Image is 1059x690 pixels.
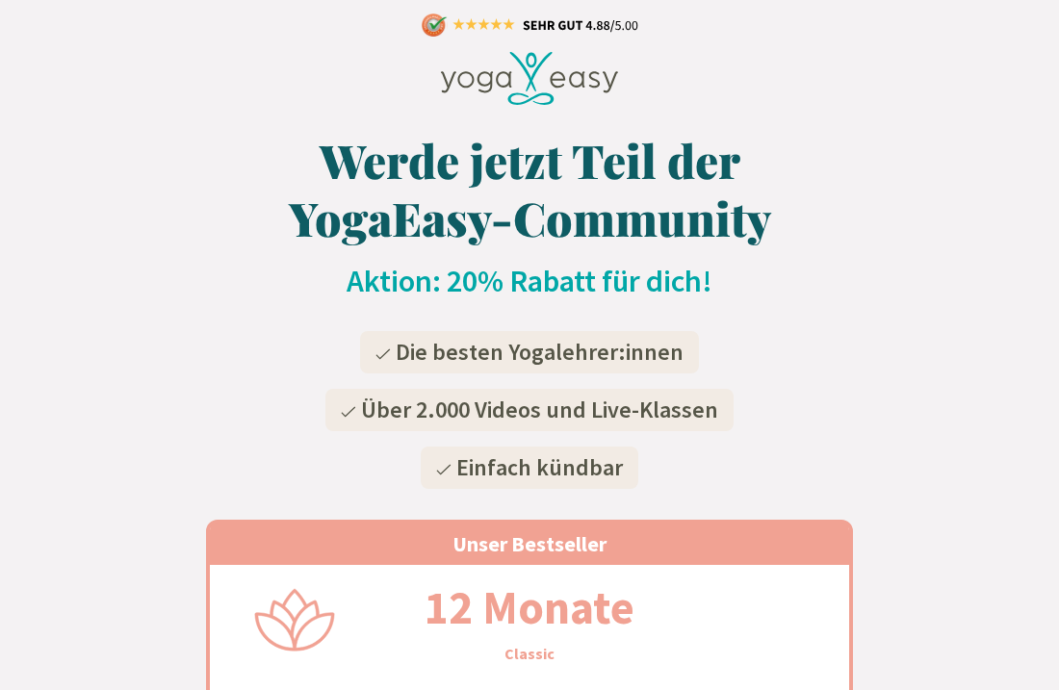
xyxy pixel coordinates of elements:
[456,452,623,482] span: Einfach kündbar
[206,131,853,246] h1: Werde jetzt Teil der YogaEasy-Community
[378,573,681,642] h2: 12 Monate
[504,642,555,665] h3: Classic
[452,530,607,557] span: Unser Bestseller
[361,395,718,424] span: Über 2.000 Videos und Live-Klassen
[396,337,684,367] span: Die besten Yogalehrer:innen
